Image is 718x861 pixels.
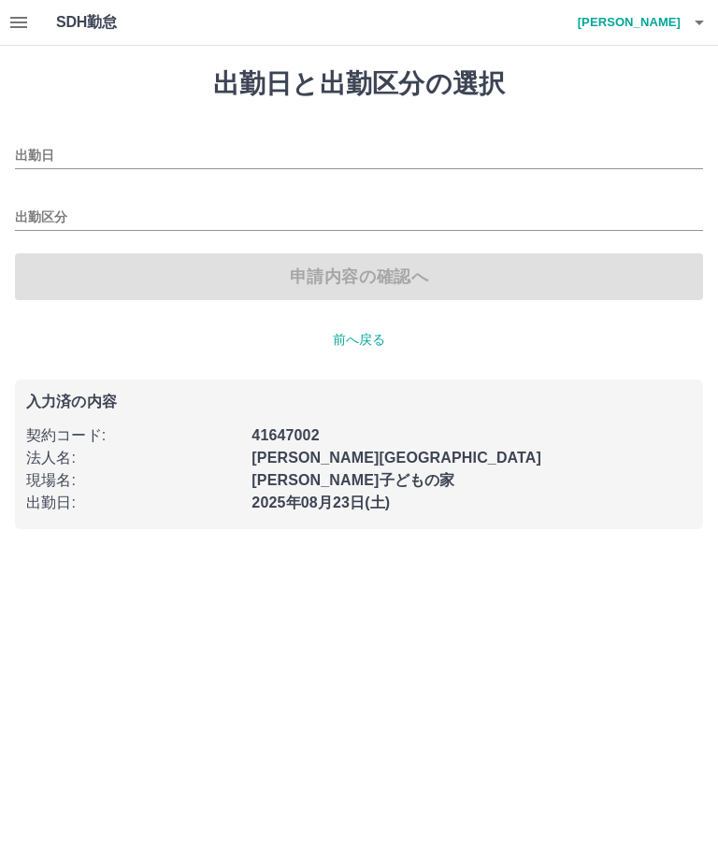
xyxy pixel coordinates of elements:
b: [PERSON_NAME][GEOGRAPHIC_DATA] [251,450,541,466]
p: 出勤日 : [26,492,240,514]
p: 契約コード : [26,424,240,447]
b: 2025年08月23日(土) [251,495,390,510]
b: 41647002 [251,427,319,443]
h1: 出勤日と出勤区分の選択 [15,68,703,100]
p: 法人名 : [26,447,240,469]
p: 前へ戻る [15,330,703,350]
p: 現場名 : [26,469,240,492]
b: [PERSON_NAME]子どもの家 [251,472,454,488]
p: 入力済の内容 [26,395,692,409]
